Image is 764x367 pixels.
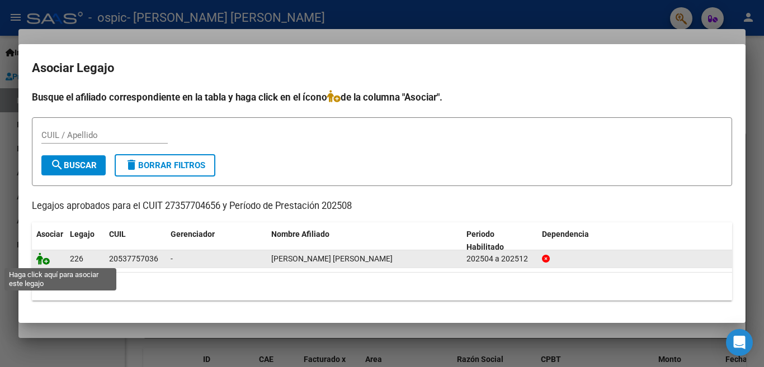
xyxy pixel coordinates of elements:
[466,252,533,265] div: 202504 a 202512
[32,90,732,104] h4: Busque el afiliado correspondiente en la tabla y haga click en el ícono de la columna "Asociar".
[271,254,393,263] span: AGUIRRE PEDRO JOSE ISMAEL
[267,222,462,259] datatable-header-cell: Nombre Afiliado
[171,254,173,263] span: -
[105,222,166,259] datatable-header-cell: CUIL
[50,160,97,170] span: Buscar
[32,199,732,213] p: Legajos aprobados para el CUIT 27357704656 y Período de Prestación 202508
[65,222,105,259] datatable-header-cell: Legajo
[70,230,95,239] span: Legajo
[462,222,537,259] datatable-header-cell: Periodo Habilitado
[32,273,732,301] div: 1 registros
[466,230,504,251] span: Periodo Habilitado
[171,230,215,239] span: Gerenciador
[125,160,205,170] span: Borrar Filtros
[32,58,732,79] h2: Asociar Legajo
[115,154,215,177] button: Borrar Filtros
[537,222,733,259] datatable-header-cell: Dependencia
[271,230,329,239] span: Nombre Afiliado
[542,230,589,239] span: Dependencia
[41,155,106,175] button: Buscar
[32,222,65,259] datatable-header-cell: Asociar
[70,254,83,263] span: 226
[109,230,126,239] span: CUIL
[726,329,753,356] div: Open Intercom Messenger
[50,158,64,171] mat-icon: search
[36,230,63,239] span: Asociar
[109,252,158,265] div: 20537757036
[125,158,138,171] mat-icon: delete
[166,222,267,259] datatable-header-cell: Gerenciador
